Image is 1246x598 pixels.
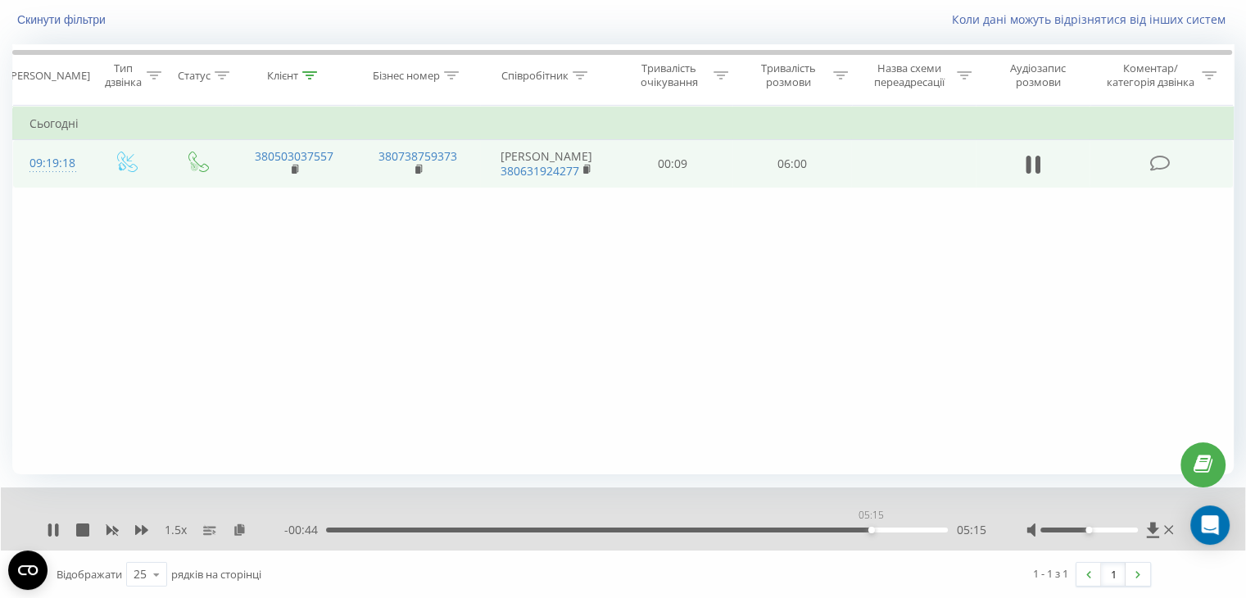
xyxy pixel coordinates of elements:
span: 05:15 [956,522,985,538]
td: [PERSON_NAME] [480,140,614,188]
div: Open Intercom Messenger [1190,505,1230,545]
div: [PERSON_NAME] [7,69,90,83]
button: Open CMP widget [8,550,48,590]
div: Клієнт [267,69,298,83]
td: 06:00 [732,140,851,188]
div: Тип дзвінка [103,61,142,89]
div: Назва схеми переадресації [867,61,953,89]
div: Accessibility label [868,527,875,533]
a: Коли дані можуть відрізнятися вiд інших систем [952,11,1234,27]
span: 1.5 x [165,522,187,538]
td: 00:09 [614,140,732,188]
div: 05:15 [855,504,887,527]
div: Тривалість розмови [747,61,829,89]
a: 380631924277 [501,163,579,179]
div: 09:19:18 [29,147,73,179]
div: 1 - 1 з 1 [1033,565,1068,582]
a: 1 [1101,563,1126,586]
div: Коментар/категорія дзвінка [1102,61,1198,89]
td: Сьогодні [13,107,1234,140]
div: Accessibility label [1085,527,1092,533]
a: 380738759373 [378,148,457,164]
span: Відображати [57,567,122,582]
div: Статус [178,69,211,83]
div: Тривалість очікування [628,61,710,89]
button: Скинути фільтри [12,12,114,27]
div: Бізнес номер [373,69,440,83]
div: Аудіозапис розмови [990,61,1086,89]
div: Співробітник [501,69,569,83]
a: 380503037557 [255,148,333,164]
div: 25 [134,566,147,582]
span: рядків на сторінці [171,567,261,582]
span: - 00:44 [284,522,326,538]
